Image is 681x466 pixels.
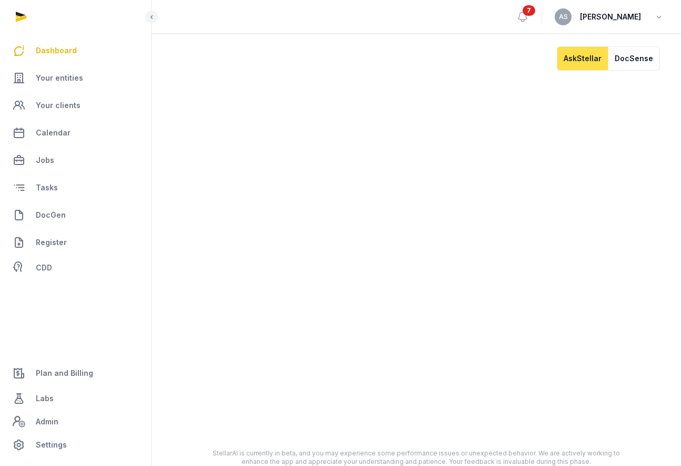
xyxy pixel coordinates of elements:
button: AskStellar [557,46,608,71]
button: DocSense [608,46,660,71]
span: Plan and Billing [36,367,93,380]
span: Tasks [36,181,58,194]
a: Jobs [8,148,143,173]
span: Jobs [36,154,54,167]
span: Register [36,236,67,249]
a: Register [8,230,143,255]
span: Your entities [36,72,83,84]
button: AS [555,8,572,25]
span: Settings [36,439,67,451]
span: Labs [36,392,54,405]
span: [PERSON_NAME] [580,11,641,23]
a: DocGen [8,202,143,228]
span: Your clients [36,99,81,112]
a: Settings [8,432,143,458]
a: Your entities [8,65,143,91]
span: DocGen [36,209,66,221]
span: Dashboard [36,44,77,57]
span: 7 [523,5,535,16]
a: CDD [8,257,143,278]
span: Admin [36,415,58,428]
a: Dashboard [8,38,143,63]
span: AS [559,14,568,20]
a: Labs [8,386,143,411]
a: Your clients [8,93,143,118]
a: Tasks [8,175,143,200]
a: Admin [8,411,143,432]
span: Calendar [36,127,71,139]
span: CDD [36,261,52,274]
a: Calendar [8,120,143,145]
div: StellarAI is currently in beta, and you may experience some performance issues or unexpected beha... [205,449,628,466]
a: Plan and Billing [8,361,143,386]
